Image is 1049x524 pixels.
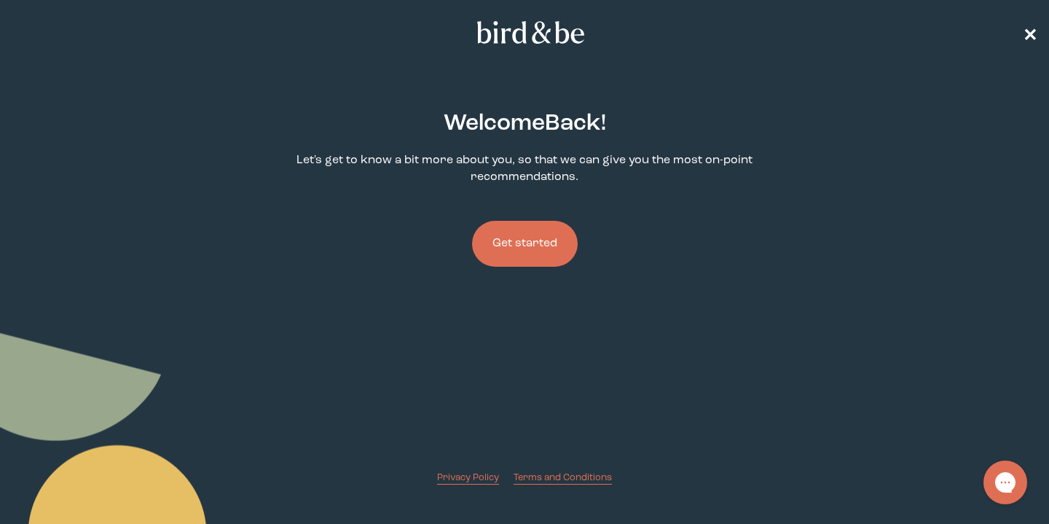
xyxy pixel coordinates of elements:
[1023,24,1037,42] span: ✕
[514,471,612,485] a: Terms and Conditions
[444,107,606,141] h2: Welcome Back !
[437,471,499,485] a: Privacy Policy
[472,198,578,290] a: Get started
[274,152,775,186] p: Let's get to know a bit more about you, so that we can give you the most on-point recommendations.
[514,473,612,482] span: Terms and Conditions
[472,221,578,267] button: Get started
[1023,20,1037,45] a: ✕
[437,473,499,482] span: Privacy Policy
[976,455,1034,509] iframe: Gorgias live chat messenger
